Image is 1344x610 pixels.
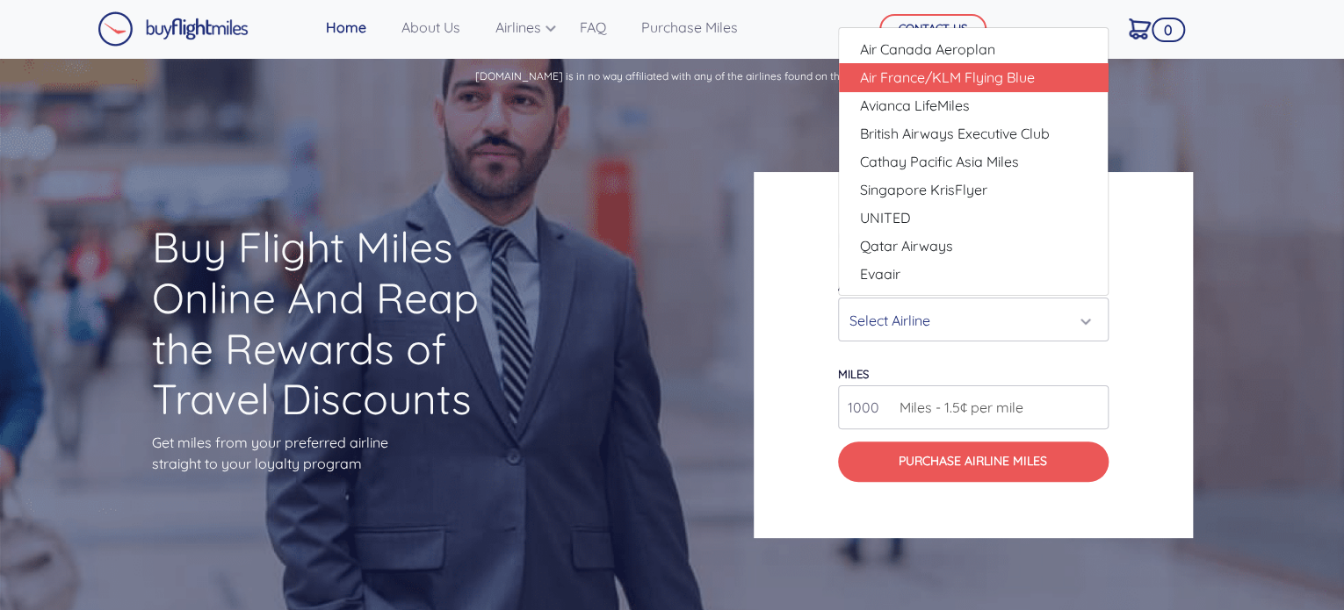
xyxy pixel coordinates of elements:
p: Get miles from your preferred airline straight to your loyalty program [152,432,521,474]
img: Cart [1129,18,1151,39]
a: Buy Flight Miles Logo [98,7,249,51]
span: 0 [1152,18,1185,42]
div: Select Airline [849,304,1087,337]
a: 0 [1122,10,1158,47]
span: Avianca LifeMiles [860,95,970,116]
span: Air Canada Aeroplan [860,39,995,60]
span: Evaair [860,263,900,284]
span: British Airways Executive Club [860,123,1050,144]
button: Select Airline [838,298,1109,341]
span: UNITED [860,207,911,228]
label: miles [838,367,869,381]
span: Singapore KrisFlyer [860,179,987,200]
img: Buy Flight Miles Logo [98,11,249,47]
button: Purchase Airline Miles [838,441,1109,482]
span: Qatar Airways [860,235,953,256]
span: Cathay Pacific Asia Miles [860,151,1019,172]
span: Air France/KLM Flying Blue [860,67,1035,88]
a: Purchase Miles [634,10,745,45]
a: Home [319,10,373,45]
a: Airlines [488,10,552,45]
button: CONTACT US [879,14,986,44]
a: FAQ [573,10,613,45]
h1: Buy Flight Miles Online And Reap the Rewards of Travel Discounts [152,222,521,424]
a: About Us [394,10,467,45]
span: Miles - 1.5¢ per mile [891,397,1023,418]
